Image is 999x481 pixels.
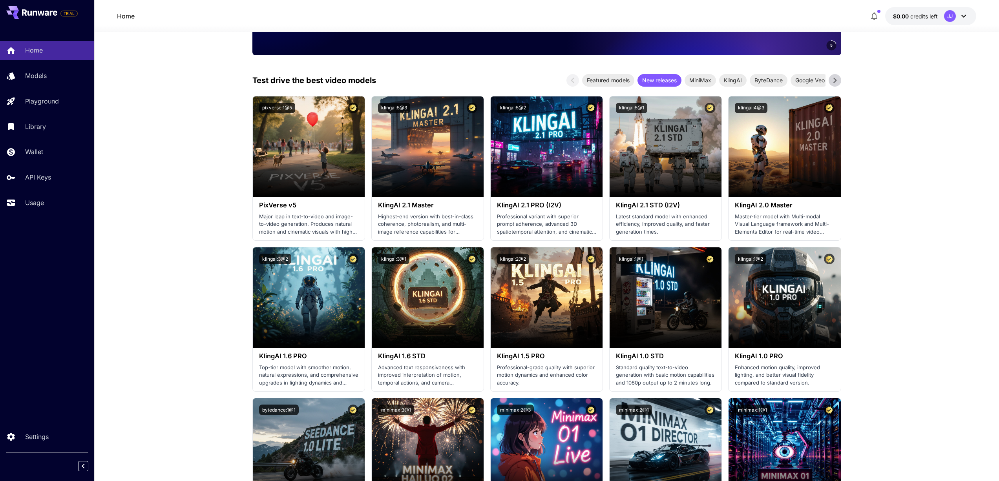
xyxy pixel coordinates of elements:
button: klingai:1@1 [616,254,647,264]
button: klingai:2@2 [497,254,529,264]
p: Enhanced motion quality, improved lighting, and better visual fidelity compared to standard version. [735,364,834,387]
img: alt [729,96,840,197]
span: Featured models [582,76,634,84]
p: Latest standard model with enhanced efficiency, improved quality, and faster generation times. [616,213,715,236]
p: Standard quality text-to-video generation with basic motion capabilities and 1080p output up to 2... [616,364,715,387]
p: Library [25,122,46,131]
button: bytedance:1@1 [259,405,299,415]
button: minimax:2@1 [616,405,652,415]
button: klingai:5@1 [616,103,647,113]
button: klingai:3@2 [259,254,291,264]
button: Certified Model – Vetted for best performance and includes a commercial license. [467,254,477,264]
h3: PixVerse v5 [259,201,358,209]
button: Certified Model – Vetted for best performance and includes a commercial license. [348,254,358,264]
button: minimax:2@3 [497,405,534,415]
p: Major leap in text-to-video and image-to-video generation. Produces natural motion and cinematic ... [259,213,358,236]
span: TRIAL [61,11,77,16]
button: Certified Model – Vetted for best performance and includes a commercial license. [824,254,835,264]
button: klingai:3@1 [378,254,409,264]
p: Settings [25,432,49,441]
div: MiniMax [685,74,716,87]
span: 5 [830,42,833,48]
h3: KlingAI 2.1 STD (I2V) [616,201,715,209]
img: alt [610,96,721,197]
button: Collapse sidebar [78,461,88,471]
p: Wallet [25,147,43,156]
button: Certified Model – Vetted for best performance and includes a commercial license. [586,103,596,113]
span: MiniMax [685,76,716,84]
p: API Keys [25,172,51,182]
img: alt [729,247,840,348]
div: KlingAI [719,74,747,87]
a: Home [117,11,135,21]
span: New releases [637,76,681,84]
button: Certified Model – Vetted for best performance and includes a commercial license. [824,405,835,415]
button: pixverse:1@5 [259,103,295,113]
button: Certified Model – Vetted for best performance and includes a commercial license. [348,405,358,415]
button: Certified Model – Vetted for best performance and includes a commercial license. [705,254,715,264]
div: New releases [637,74,681,87]
span: credits left [910,13,938,20]
h3: KlingAI 1.0 PRO [735,352,834,360]
p: Usage [25,198,44,207]
span: $0.00 [893,13,910,20]
h3: KlingAI 1.0 STD [616,352,715,360]
h3: KlingAI 1.6 PRO [259,352,358,360]
h3: KlingAI 2.0 Master [735,201,834,209]
button: Certified Model – Vetted for best performance and includes a commercial license. [824,103,835,113]
img: alt [491,247,603,348]
img: alt [372,96,484,197]
h3: KlingAI 2.1 PRO (I2V) [497,201,596,209]
div: JJ [944,10,956,22]
div: Collapse sidebar [84,459,94,473]
div: ByteDance [750,74,787,87]
nav: breadcrumb [117,11,135,21]
img: alt [491,96,603,197]
h3: KlingAI 2.1 Master [378,201,477,209]
img: alt [372,247,484,348]
button: klingai:5@2 [497,103,529,113]
img: alt [253,96,365,197]
p: Top-tier model with smoother motion, natural expressions, and comprehensive upgrades in lighting ... [259,364,358,387]
p: Highest-end version with best-in-class coherence, photorealism, and multi-image reference capabil... [378,213,477,236]
span: ByteDance [750,76,787,84]
p: Professional-grade quality with superior motion dynamics and enhanced color accuracy. [497,364,596,387]
div: Google Veo [791,74,829,87]
p: Professional variant with superior prompt adherence, advanced 3D spatiotemporal attention, and ci... [497,213,596,236]
p: Test drive the best video models [252,74,376,86]
h3: KlingAI 1.5 PRO [497,352,596,360]
span: Add your payment card to enable full platform functionality. [60,9,78,18]
p: Master-tier model with Multi-modal Visual Language framework and Multi-Elements Editor for real-t... [735,213,834,236]
button: klingai:1@2 [735,254,766,264]
button: Certified Model – Vetted for best performance and includes a commercial license. [586,254,596,264]
button: Certified Model – Vetted for best performance and includes a commercial license. [586,405,596,415]
button: klingai:4@3 [735,103,767,113]
button: klingai:5@3 [378,103,410,113]
button: Certified Model – Vetted for best performance and includes a commercial license. [467,405,477,415]
button: minimax:3@1 [378,405,414,415]
button: $0.00JJ [885,7,976,25]
button: Certified Model – Vetted for best performance and includes a commercial license. [705,405,715,415]
span: KlingAI [719,76,747,84]
p: Advanced text responsiveness with improved interpretation of motion, temporal actions, and camera... [378,364,477,387]
p: Playground [25,96,59,106]
button: Certified Model – Vetted for best performance and includes a commercial license. [348,103,358,113]
button: Certified Model – Vetted for best performance and includes a commercial license. [467,103,477,113]
button: Certified Model – Vetted for best performance and includes a commercial license. [705,103,715,113]
img: alt [610,247,721,348]
h3: KlingAI 1.6 STD [378,352,477,360]
p: Models [25,71,47,80]
img: alt [253,247,365,348]
button: minimax:1@1 [735,405,770,415]
span: Google Veo [791,76,829,84]
div: $0.00 [893,12,938,20]
div: Featured models [582,74,634,87]
p: Home [25,45,43,55]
